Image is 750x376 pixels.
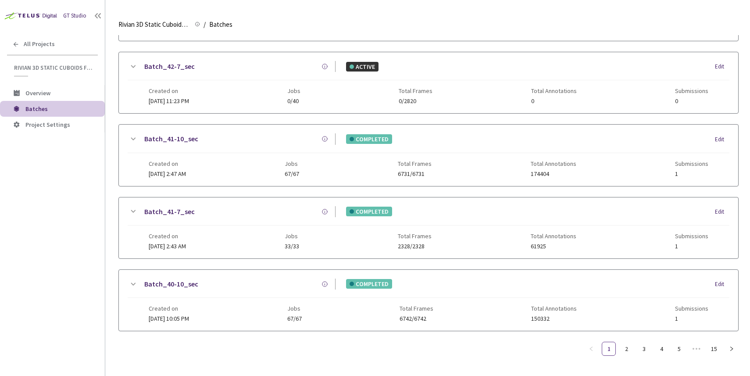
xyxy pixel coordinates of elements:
[729,346,734,351] span: right
[346,62,379,72] div: ACTIVE
[25,89,50,97] span: Overview
[149,87,189,94] span: Created on
[285,171,299,177] span: 67/67
[25,121,70,129] span: Project Settings
[715,208,729,216] div: Edit
[602,342,615,355] a: 1
[149,315,189,322] span: [DATE] 10:05 PM
[119,125,738,186] div: Batch_41-10_secCOMPLETEDEditCreated on[DATE] 2:47 AMJobs67/67Total Frames6731/6731Total Annotatio...
[654,342,668,356] li: 4
[118,19,189,30] span: Rivian 3D Static Cuboids fixed[2024-25]
[287,98,300,104] span: 0/40
[149,242,186,250] span: [DATE] 2:43 AM
[689,342,704,356] li: Next 5 Pages
[675,233,708,240] span: Submissions
[584,342,598,356] li: Previous Page
[346,207,392,216] div: COMPLETED
[209,19,232,30] span: Batches
[531,233,576,240] span: Total Annotations
[531,98,577,104] span: 0
[725,342,739,356] button: right
[400,315,433,322] span: 6742/6742
[25,105,48,113] span: Batches
[399,87,432,94] span: Total Frames
[675,98,708,104] span: 0
[675,243,708,250] span: 1
[707,342,721,355] a: 15
[675,305,708,312] span: Submissions
[119,52,738,113] div: Batch_42-7_secACTIVEEditCreated on[DATE] 11:23 PMJobs0/40Total Frames0/2820Total Annotations0Subm...
[398,233,432,240] span: Total Frames
[689,342,704,356] span: •••
[149,160,186,167] span: Created on
[398,243,432,250] span: 2328/2328
[287,87,300,94] span: Jobs
[620,342,633,355] a: 2
[637,342,650,355] a: 3
[24,40,55,48] span: All Projects
[285,243,299,250] span: 33/33
[715,62,729,71] div: Edit
[285,233,299,240] span: Jobs
[144,133,198,144] a: Batch_41-10_sec
[531,87,577,94] span: Total Annotations
[399,98,432,104] span: 0/2820
[619,342,633,356] li: 2
[149,233,186,240] span: Created on
[725,342,739,356] li: Next Page
[589,346,594,351] span: left
[675,160,708,167] span: Submissions
[672,342,686,356] li: 5
[287,315,302,322] span: 67/67
[531,160,576,167] span: Total Annotations
[715,280,729,289] div: Edit
[675,87,708,94] span: Submissions
[531,243,576,250] span: 61925
[531,305,577,312] span: Total Annotations
[144,279,198,290] a: Batch_40-10_sec
[285,160,299,167] span: Jobs
[144,206,195,217] a: Batch_41-7_sec
[531,171,576,177] span: 174404
[584,342,598,356] button: left
[602,342,616,356] li: 1
[398,160,432,167] span: Total Frames
[119,197,738,258] div: Batch_41-7_secCOMPLETEDEditCreated on[DATE] 2:43 AMJobs33/33Total Frames2328/2328Total Annotation...
[119,270,738,331] div: Batch_40-10_secCOMPLETEDEditCreated on[DATE] 10:05 PMJobs67/67Total Frames6742/6742Total Annotati...
[346,279,392,289] div: COMPLETED
[637,342,651,356] li: 3
[400,305,433,312] span: Total Frames
[715,135,729,144] div: Edit
[346,134,392,144] div: COMPLETED
[144,61,195,72] a: Batch_42-7_sec
[675,171,708,177] span: 1
[149,305,189,312] span: Created on
[398,171,432,177] span: 6731/6731
[655,342,668,355] a: 4
[287,305,302,312] span: Jobs
[149,97,189,105] span: [DATE] 11:23 PM
[707,342,721,356] li: 15
[531,315,577,322] span: 150332
[672,342,686,355] a: 5
[204,19,206,30] li: /
[675,315,708,322] span: 1
[63,11,86,20] div: GT Studio
[14,64,93,72] span: Rivian 3D Static Cuboids fixed[2024-25]
[149,170,186,178] span: [DATE] 2:47 AM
